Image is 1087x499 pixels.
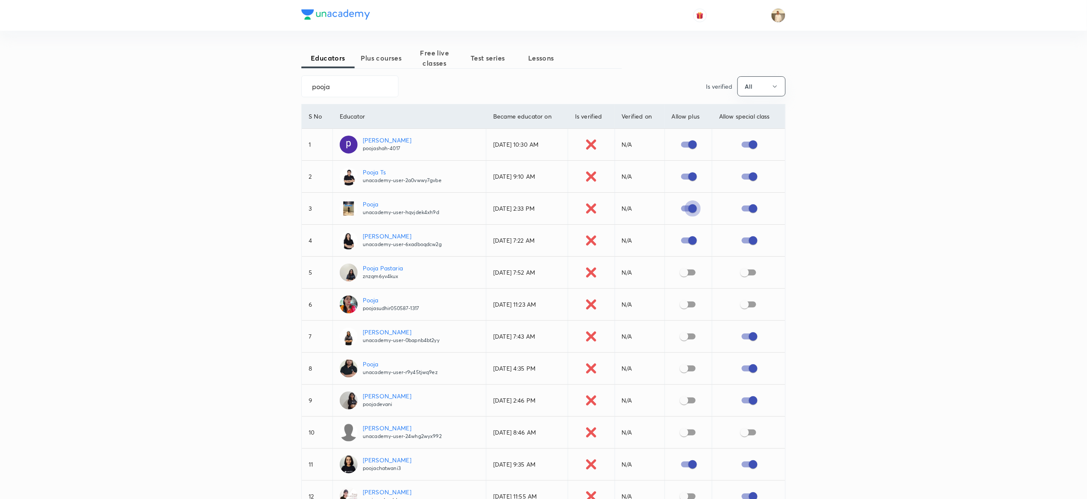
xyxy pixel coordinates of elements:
[615,161,665,193] td: N/A
[302,289,333,321] td: 6
[302,257,333,289] td: 5
[363,432,442,440] p: unacademy-user-24whg2wyx992
[363,328,439,337] p: [PERSON_NAME]
[363,400,411,408] p: poojadevani
[486,321,568,353] td: [DATE] 7:43 AM
[486,289,568,321] td: [DATE] 11:23 AM
[302,353,333,385] td: 8
[363,232,442,241] p: [PERSON_NAME]
[615,225,665,257] td: N/A
[486,385,568,417] td: [DATE] 2:46 PM
[302,75,398,97] input: Search...
[363,424,442,432] p: [PERSON_NAME]
[615,257,665,289] td: N/A
[363,136,411,145] p: [PERSON_NAME]
[302,129,333,161] td: 1
[615,449,665,481] td: N/A
[363,464,411,472] p: poojachatwani3
[706,82,732,91] p: Is verified
[302,193,333,225] td: 3
[615,353,665,385] td: N/A
[486,104,568,129] th: Became educator on
[363,273,403,280] p: znzqm6yv4kux
[486,225,568,257] td: [DATE] 7:22 AM
[665,104,712,129] th: Allow plus
[363,241,442,248] p: unacademy-user-6xadboqdcw2g
[737,76,786,96] button: All
[363,145,411,152] p: poojashah-4017
[712,104,785,129] th: Allow special class
[340,392,479,409] a: [PERSON_NAME]poojadevani
[363,455,411,464] p: [PERSON_NAME]
[615,417,665,449] td: N/A
[568,104,615,129] th: Is verified
[363,200,439,209] p: Pooja
[486,257,568,289] td: [DATE] 7:52 AM
[340,136,479,154] a: [PERSON_NAME]poojashah-4017
[615,385,665,417] td: N/A
[486,353,568,385] td: [DATE] 4:35 PM
[363,487,411,496] p: [PERSON_NAME]
[486,129,568,161] td: [DATE] 10:30 AM
[302,385,333,417] td: 9
[363,392,411,400] p: [PERSON_NAME]
[340,296,479,313] a: Poojapoojasudhir050587-1317
[302,225,333,257] td: 4
[355,53,408,63] span: Plus courses
[363,337,439,344] p: unacademy-user-0bapnb4bt2yy
[302,449,333,481] td: 11
[486,161,568,193] td: [DATE] 9:10 AM
[302,321,333,353] td: 7
[301,53,355,63] span: Educators
[615,104,665,129] th: Verified on
[340,455,479,473] a: [PERSON_NAME]poojachatwani3
[615,129,665,161] td: N/A
[696,12,704,19] img: avatar
[615,321,665,353] td: N/A
[363,168,442,177] p: Pooja Ts
[615,289,665,321] td: N/A
[340,328,479,345] a: [PERSON_NAME]unacademy-user-0bapnb4bt2yy
[340,200,479,218] a: Poojaunacademy-user-hqvjdek4xh9d
[363,264,403,273] p: Pooja Pastaria
[363,177,442,184] p: unacademy-user-2a0vwwy7gvbe
[333,104,486,129] th: Educator
[340,424,479,441] a: [PERSON_NAME]unacademy-user-24whg2wyx992
[363,305,419,312] p: poojasudhir050587-1317
[771,8,786,23] img: Chandrakant Deshmukh
[486,449,568,481] td: [DATE] 9:35 AM
[363,209,439,216] p: unacademy-user-hqvjdek4xh9d
[302,417,333,449] td: 10
[515,53,568,63] span: Lessons
[693,9,707,22] button: avatar
[302,161,333,193] td: 2
[301,9,370,22] a: Company Logo
[340,168,479,186] a: Pooja Tsunacademy-user-2a0vwwy7gvbe
[408,48,461,68] span: Free live classes
[486,417,568,449] td: [DATE] 8:46 AM
[363,296,419,305] p: Pooja
[615,193,665,225] td: N/A
[340,264,479,281] a: Pooja Pastariaznzqm6yv4kux
[301,9,370,20] img: Company Logo
[363,368,438,376] p: unacademy-user-r9y45tjwq9ez
[486,193,568,225] td: [DATE] 2:33 PM
[302,104,333,129] th: S No
[363,360,438,368] p: Pooja
[340,360,479,377] a: Poojaunacademy-user-r9y45tjwq9ez
[461,53,515,63] span: Test series
[340,232,479,249] a: [PERSON_NAME]unacademy-user-6xadboqdcw2g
